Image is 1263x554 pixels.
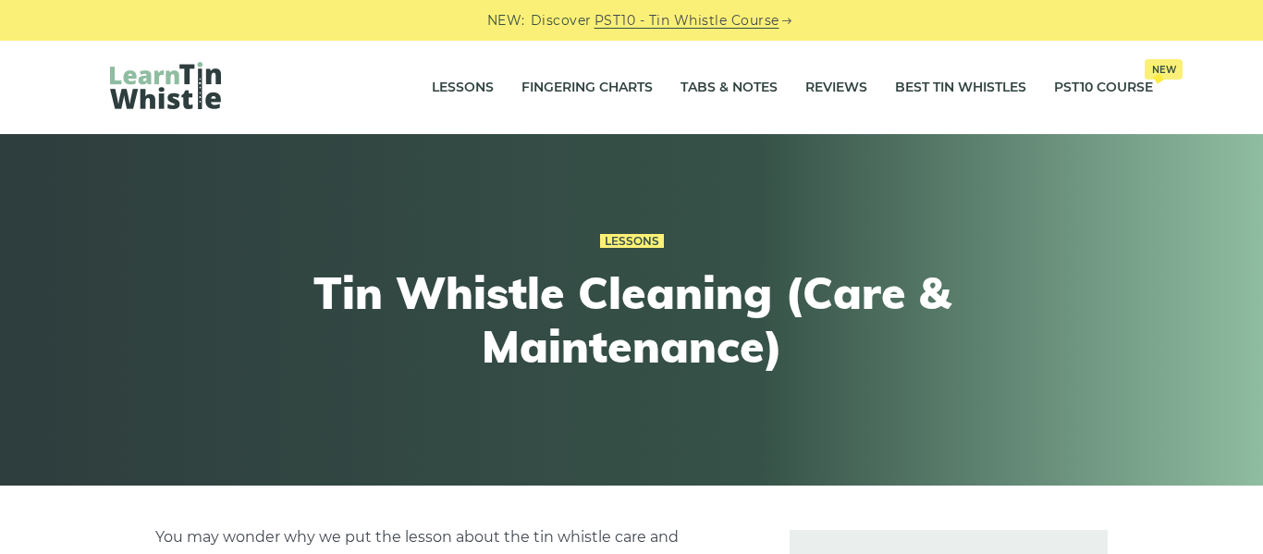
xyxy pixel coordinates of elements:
a: Lessons [600,234,664,249]
h1: Tin Whistle Cleaning (Care & Maintenance) [291,266,972,373]
a: Tabs & Notes [681,65,778,111]
a: Fingering Charts [521,65,653,111]
a: Reviews [805,65,867,111]
img: LearnTinWhistle.com [110,62,221,109]
a: Best Tin Whistles [895,65,1026,111]
a: Lessons [432,65,494,111]
a: PST10 CourseNew [1054,65,1153,111]
span: New [1145,59,1183,80]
